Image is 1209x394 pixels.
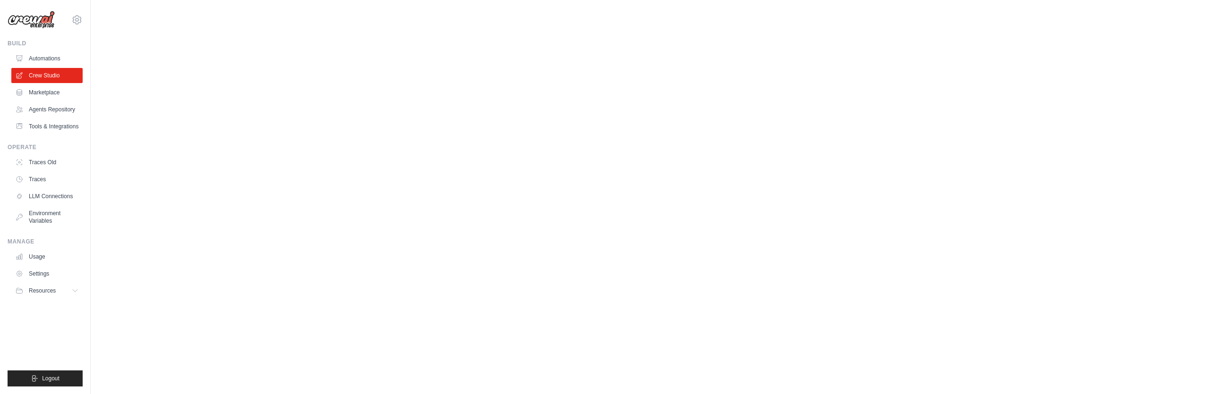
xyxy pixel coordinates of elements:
button: Resources [11,283,83,298]
a: Traces [11,172,83,187]
a: Tools & Integrations [11,119,83,134]
div: Operate [8,143,83,151]
a: Usage [11,249,83,264]
div: Build [8,40,83,47]
a: Agents Repository [11,102,83,117]
a: Automations [11,51,83,66]
a: Marketplace [11,85,83,100]
a: Environment Variables [11,206,83,228]
button: Logout [8,370,83,386]
a: Settings [11,266,83,281]
div: Manage [8,238,83,245]
img: Logo [8,11,55,29]
a: Traces Old [11,155,83,170]
a: LLM Connections [11,189,83,204]
a: Crew Studio [11,68,83,83]
span: Logout [42,375,60,382]
span: Resources [29,287,56,294]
